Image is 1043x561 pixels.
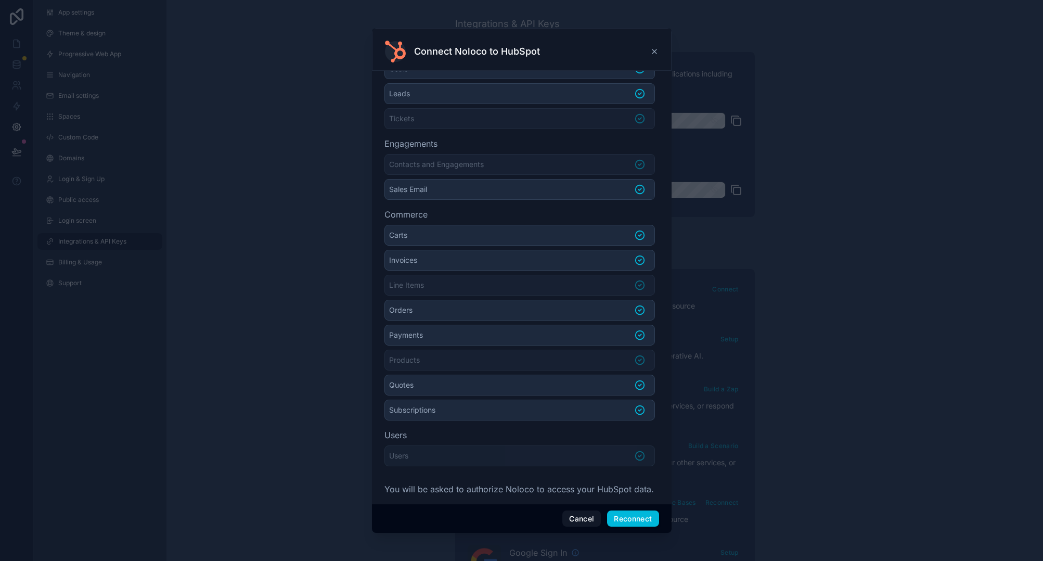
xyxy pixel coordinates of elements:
span: Payments [389,330,423,339]
span: Invoices [389,256,417,264]
span: Orders [389,305,413,314]
button: Reconnect [607,511,659,527]
span: Leads [389,89,410,98]
span: Quotes [389,380,414,389]
button: Cancel [562,511,601,527]
span: Carts [389,231,407,239]
h3: Engagements [384,137,437,150]
img: HubSpot [385,41,406,62]
span: Users [389,451,408,460]
span: Subscriptions [389,405,435,414]
span: Sales Email [389,185,427,194]
h3: Commerce [384,208,428,221]
span: Tickets [389,114,414,123]
span: Products [389,355,420,364]
span: Line Items [389,280,424,289]
h3: Connect Noloco to HubSpot [414,45,540,58]
span: You will be asked to authorize Noloco to access your HubSpot data. [384,483,659,495]
span: Contacts and Engagements [389,160,484,169]
h3: Users [384,429,407,441]
span: Goals [389,64,408,73]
